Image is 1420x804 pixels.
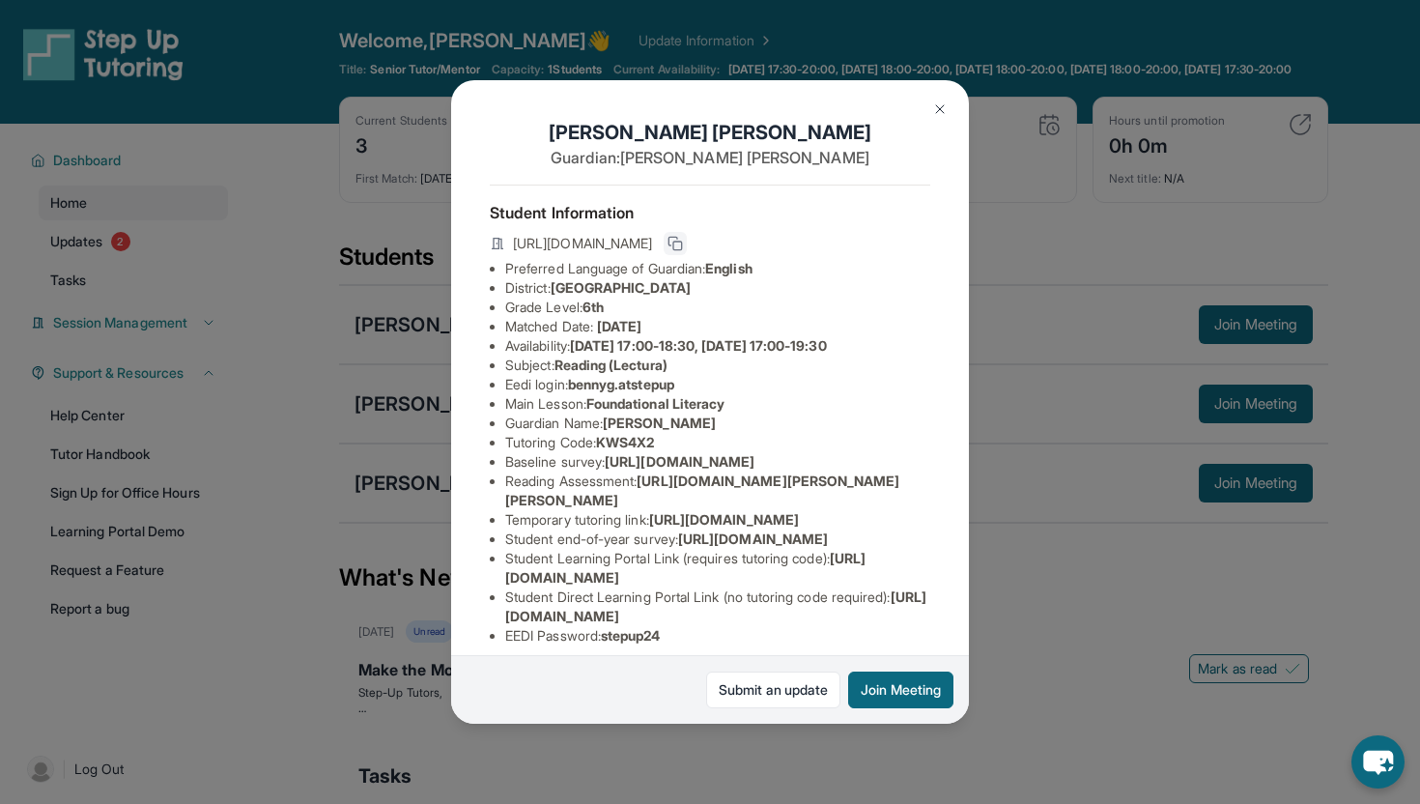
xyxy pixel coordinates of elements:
li: Preferred Language of Guardian: [505,259,930,278]
span: [URL][DOMAIN_NAME][PERSON_NAME][PERSON_NAME] [505,473,900,508]
span: [DATE] [597,318,641,334]
span: KWS4X2 [596,434,654,450]
li: District: [505,278,930,298]
span: [PERSON_NAME] [603,415,716,431]
span: [GEOGRAPHIC_DATA] [551,279,691,296]
li: Baseline survey : [505,452,930,472]
span: 6th [582,299,604,315]
li: Reading Assessment : [505,472,930,510]
li: Student Direct Learning Portal Link (no tutoring code required) : [505,588,930,626]
span: [URL][DOMAIN_NAME] [678,531,828,547]
li: Temporary tutoring link : [505,510,930,530]
span: [DATE] 17:00-18:30, [DATE] 17:00-19:30 [570,337,827,354]
li: Subject : [505,356,930,375]
li: Student end-of-year survey : [505,530,930,549]
img: Close Icon [932,101,948,117]
li: Guardian Name : [505,414,930,433]
span: English [705,260,753,276]
li: Grade Level: [505,298,930,317]
a: Submit an update [706,672,840,708]
span: [URL][DOMAIN_NAME] [513,234,652,253]
li: Main Lesson : [505,394,930,414]
li: Eedi login : [505,375,930,394]
span: bennyg.atstepup [568,376,674,392]
span: [URL][DOMAIN_NAME] [605,453,754,470]
p: Guardian: [PERSON_NAME] [PERSON_NAME] [490,146,930,169]
span: Reading (Lectura) [554,357,667,373]
li: EEDI Password : [505,626,930,646]
button: chat-button [1351,735,1405,789]
button: Copy link [664,232,687,255]
li: Matched Date: [505,317,930,336]
li: Availability: [505,336,930,356]
h1: [PERSON_NAME] [PERSON_NAME] [490,119,930,146]
li: Tutoring Code : [505,433,930,452]
span: stepup24 [601,627,661,644]
span: Foundational Literacy [586,395,724,412]
span: [URL][DOMAIN_NAME] [649,511,799,528]
li: Student Learning Portal Link (requires tutoring code) : [505,549,930,588]
button: Join Meeting [848,672,953,708]
h4: Student Information [490,201,930,224]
